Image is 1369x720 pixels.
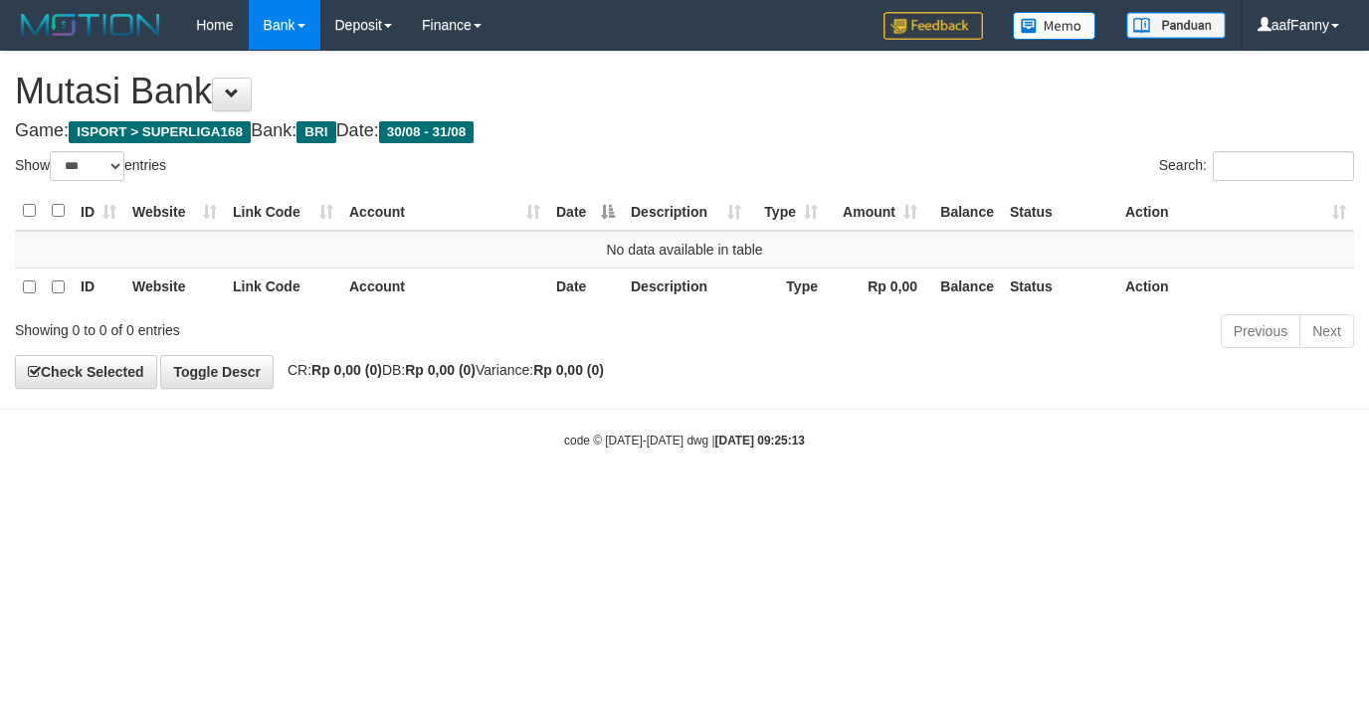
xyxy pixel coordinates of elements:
[1221,314,1300,348] a: Previous
[1002,268,1117,306] th: Status
[124,268,225,306] th: Website
[311,362,382,378] strong: Rp 0,00 (0)
[73,192,124,231] th: ID: activate to sort column ascending
[826,192,925,231] th: Amount: activate to sort column ascending
[1213,151,1354,181] input: Search:
[341,268,548,306] th: Account
[1159,151,1354,181] label: Search:
[405,362,476,378] strong: Rp 0,00 (0)
[379,121,475,143] span: 30/08 - 31/08
[1013,12,1096,40] img: Button%20Memo.svg
[15,10,166,40] img: MOTION_logo.png
[826,268,925,306] th: Rp 0,00
[69,121,251,143] span: ISPORT > SUPERLIGA168
[160,355,274,389] a: Toggle Descr
[15,151,166,181] label: Show entries
[225,268,341,306] th: Link Code
[15,121,1354,141] h4: Game: Bank: Date:
[548,192,623,231] th: Date: activate to sort column descending
[623,268,749,306] th: Description
[15,231,1354,269] td: No data available in table
[341,192,548,231] th: Account: activate to sort column ascending
[1299,314,1354,348] a: Next
[749,268,826,306] th: Type
[225,192,341,231] th: Link Code: activate to sort column ascending
[1117,268,1354,306] th: Action
[124,192,225,231] th: Website: activate to sort column ascending
[50,151,124,181] select: Showentries
[15,312,555,340] div: Showing 0 to 0 of 0 entries
[883,12,983,40] img: Feedback.jpg
[564,434,805,448] small: code © [DATE]-[DATE] dwg |
[15,355,157,389] a: Check Selected
[533,362,604,378] strong: Rp 0,00 (0)
[278,362,604,378] span: CR: DB: Variance:
[548,268,623,306] th: Date
[1002,192,1117,231] th: Status
[623,192,749,231] th: Description: activate to sort column ascending
[1126,12,1226,39] img: panduan.png
[296,121,335,143] span: BRI
[925,268,1002,306] th: Balance
[925,192,1002,231] th: Balance
[73,268,124,306] th: ID
[1117,192,1354,231] th: Action: activate to sort column ascending
[15,72,1354,111] h1: Mutasi Bank
[749,192,826,231] th: Type: activate to sort column ascending
[715,434,805,448] strong: [DATE] 09:25:13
